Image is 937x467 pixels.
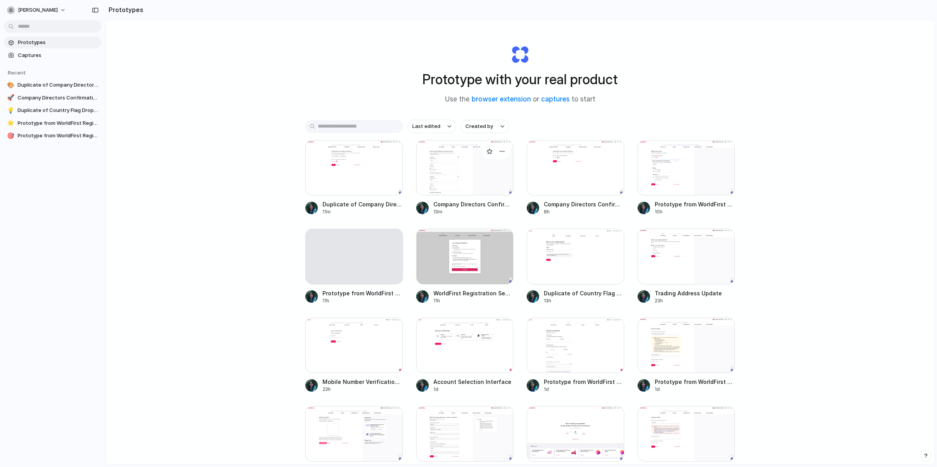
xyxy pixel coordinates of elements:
[445,94,595,105] span: Use the or to start
[544,297,624,304] div: 13h
[4,117,102,129] a: ⭐Prototype from WorldFirst Registration
[638,318,735,393] a: Prototype from WorldFirst Registration v13Prototype from WorldFirst Registration v131d
[433,386,514,393] div: 1d
[18,107,98,114] span: Duplicate of Country Flag Dropdown Enhancement
[7,81,14,89] div: 🎨
[655,208,735,215] div: 10h
[18,132,98,140] span: Prototype from WorldFirst Registration v25
[541,95,570,103] a: captures
[433,297,514,304] div: 11h
[322,297,403,304] div: 11h
[408,120,456,133] button: Last edited
[433,378,514,386] span: Account Selection Interface
[655,386,735,393] div: 1d
[322,208,403,215] div: 11m
[322,378,403,386] span: Mobile Number Verification Screen
[105,5,143,14] h2: Prototypes
[527,318,624,393] a: Prototype from WorldFirst WelcomePrototype from WorldFirst Welcome1d
[544,200,624,208] span: Company Directors Confirmation Page
[412,123,440,130] span: Last edited
[4,79,102,91] a: 🎨Duplicate of Company Directors Confirmation Page
[18,6,58,14] span: [PERSON_NAME]
[544,386,624,393] div: 1d
[7,132,14,140] div: 🎯
[638,140,735,215] a: Prototype from WorldFirst Registration v21Prototype from WorldFirst Registration v2110h
[527,140,624,215] a: Company Directors Confirmation PageCompany Directors Confirmation Page8h
[527,229,624,304] a: Duplicate of Country Flag Dropdown EnhancementDuplicate of Country Flag Dropdown Enhancement13h
[322,289,403,297] span: Prototype from WorldFirst Registration v25
[322,386,403,393] div: 23h
[4,50,102,61] a: Captures
[305,229,403,304] a: Prototype from WorldFirst Registration v2511h
[416,318,514,393] a: Account Selection InterfaceAccount Selection Interface1d
[655,289,735,297] span: Trading Address Update
[4,92,102,104] a: 🚀Company Directors Confirmation Page
[655,378,735,386] span: Prototype from WorldFirst Registration v13
[4,37,102,48] a: Prototypes
[8,69,26,76] span: Recent
[4,4,70,16] button: [PERSON_NAME]
[655,200,735,208] span: Prototype from WorldFirst Registration v21
[4,105,102,116] a: 💡Duplicate of Country Flag Dropdown Enhancement
[4,130,102,142] a: 🎯Prototype from WorldFirst Registration v25
[18,94,98,102] span: Company Directors Confirmation Page
[544,378,624,386] span: Prototype from WorldFirst Welcome
[7,119,14,127] div: ⭐
[416,140,514,215] a: Company Directors Confirmation PageCompany Directors Confirmation Page13m
[433,289,514,297] span: WorldFirst Registration Search Update
[465,123,493,130] span: Created by
[638,229,735,304] a: Trading Address UpdateTrading Address Update23h
[472,95,531,103] a: browser extension
[18,81,98,89] span: Duplicate of Company Directors Confirmation Page
[544,208,624,215] div: 8h
[655,297,735,304] div: 23h
[433,208,514,215] div: 13m
[7,94,14,102] div: 🚀
[7,107,14,114] div: 💡
[416,229,514,304] a: WorldFirst Registration Search UpdateWorldFirst Registration Search Update11h
[461,120,509,133] button: Created by
[18,119,98,127] span: Prototype from WorldFirst Registration
[305,140,403,215] a: Duplicate of Company Directors Confirmation PageDuplicate of Company Directors Confirmation Page11m
[305,318,403,393] a: Mobile Number Verification ScreenMobile Number Verification Screen23h
[422,69,618,90] h1: Prototype with your real product
[544,289,624,297] span: Duplicate of Country Flag Dropdown Enhancement
[18,51,98,59] span: Captures
[18,39,98,46] span: Prototypes
[433,200,514,208] span: Company Directors Confirmation Page
[322,200,403,208] span: Duplicate of Company Directors Confirmation Page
